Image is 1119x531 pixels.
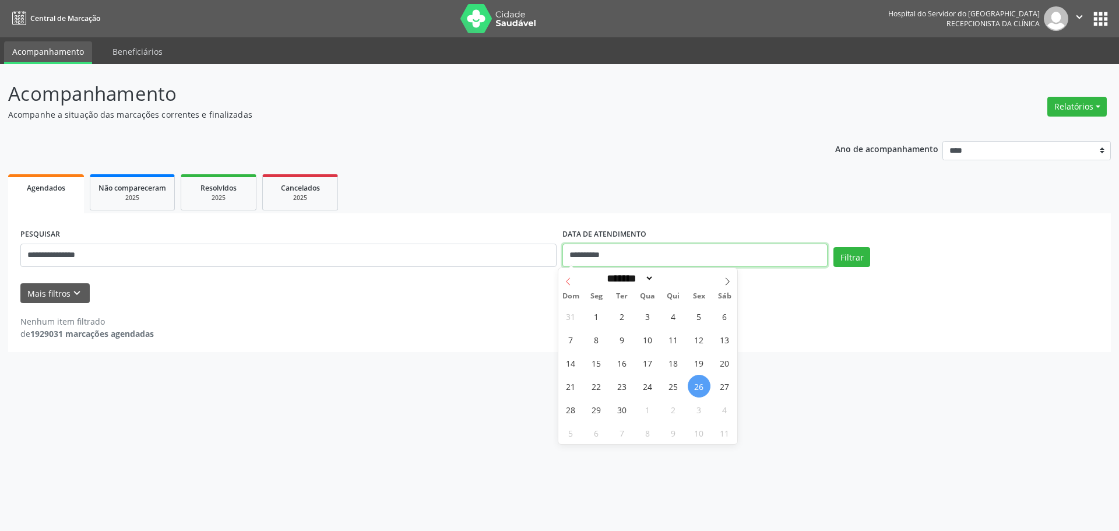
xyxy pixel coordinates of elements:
[585,305,608,328] span: Setembro 1, 2025
[559,328,582,351] span: Setembro 7, 2025
[662,305,685,328] span: Setembro 4, 2025
[713,351,736,374] span: Setembro 20, 2025
[20,283,90,304] button: Mais filtroskeyboard_arrow_down
[98,183,166,193] span: Não compareceram
[562,226,646,244] label: DATA DE ATENDIMENTO
[662,421,685,444] span: Outubro 9, 2025
[559,305,582,328] span: Agosto 31, 2025
[200,183,237,193] span: Resolvidos
[636,398,659,421] span: Outubro 1, 2025
[688,398,710,421] span: Outubro 3, 2025
[713,375,736,398] span: Setembro 27, 2025
[603,272,654,284] select: Month
[189,194,248,202] div: 2025
[559,398,582,421] span: Setembro 28, 2025
[611,375,634,398] span: Setembro 23, 2025
[20,315,154,328] div: Nenhum item filtrado
[946,19,1040,29] span: Recepcionista da clínica
[611,351,634,374] span: Setembro 16, 2025
[654,272,692,284] input: Year
[20,226,60,244] label: PESQUISAR
[636,305,659,328] span: Setembro 3, 2025
[585,328,608,351] span: Setembro 8, 2025
[713,328,736,351] span: Setembro 13, 2025
[688,351,710,374] span: Setembro 19, 2025
[688,328,710,351] span: Setembro 12, 2025
[636,351,659,374] span: Setembro 17, 2025
[688,375,710,398] span: Setembro 26, 2025
[611,398,634,421] span: Setembro 30, 2025
[833,247,870,267] button: Filtrar
[713,305,736,328] span: Setembro 6, 2025
[281,183,320,193] span: Cancelados
[1044,6,1068,31] img: img
[888,9,1040,19] div: Hospital do Servidor do [GEOGRAPHIC_DATA]
[636,328,659,351] span: Setembro 10, 2025
[585,398,608,421] span: Setembro 29, 2025
[611,328,634,351] span: Setembro 9, 2025
[8,79,780,108] p: Acompanhamento
[662,328,685,351] span: Setembro 11, 2025
[4,41,92,64] a: Acompanhamento
[635,293,660,300] span: Qua
[662,351,685,374] span: Setembro 18, 2025
[271,194,329,202] div: 2025
[636,421,659,444] span: Outubro 8, 2025
[27,183,65,193] span: Agendados
[559,421,582,444] span: Outubro 5, 2025
[688,305,710,328] span: Setembro 5, 2025
[686,293,712,300] span: Sex
[835,141,938,156] p: Ano de acompanhamento
[559,375,582,398] span: Setembro 21, 2025
[585,421,608,444] span: Outubro 6, 2025
[713,398,736,421] span: Outubro 4, 2025
[713,421,736,444] span: Outubro 11, 2025
[1090,9,1111,29] button: apps
[8,108,780,121] p: Acompanhe a situação das marcações correntes e finalizadas
[1047,97,1107,117] button: Relatórios
[583,293,609,300] span: Seg
[585,375,608,398] span: Setembro 22, 2025
[8,9,100,28] a: Central de Marcação
[1068,6,1090,31] button: 
[712,293,737,300] span: Sáb
[30,328,154,339] strong: 1929031 marcações agendadas
[559,351,582,374] span: Setembro 14, 2025
[1073,10,1086,23] i: 
[104,41,171,62] a: Beneficiários
[636,375,659,398] span: Setembro 24, 2025
[71,287,83,300] i: keyboard_arrow_down
[611,305,634,328] span: Setembro 2, 2025
[662,398,685,421] span: Outubro 2, 2025
[660,293,686,300] span: Qui
[609,293,635,300] span: Ter
[558,293,584,300] span: Dom
[98,194,166,202] div: 2025
[585,351,608,374] span: Setembro 15, 2025
[688,421,710,444] span: Outubro 10, 2025
[30,13,100,23] span: Central de Marcação
[611,421,634,444] span: Outubro 7, 2025
[20,328,154,340] div: de
[662,375,685,398] span: Setembro 25, 2025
